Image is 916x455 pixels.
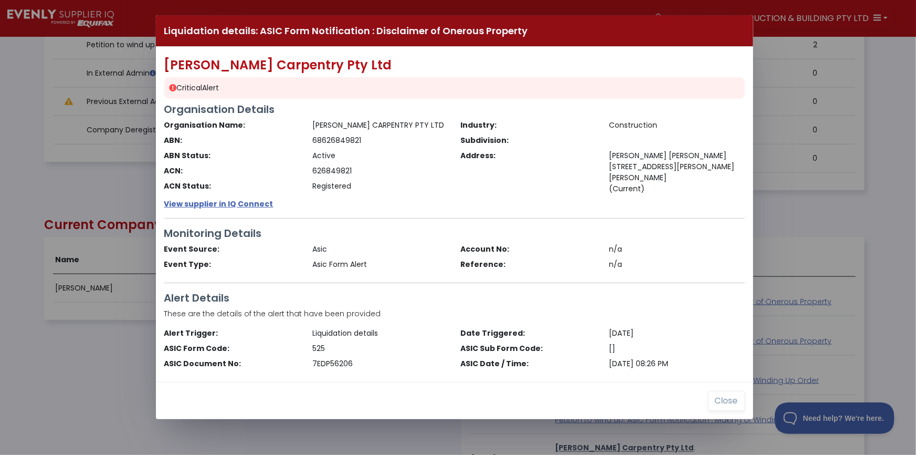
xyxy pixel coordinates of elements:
div: Reference: [455,259,603,270]
div: Registered [306,181,455,192]
div: Liquidation details [306,328,455,339]
div: [DATE] 08:26 PM [603,358,751,369]
div: 7EDP56206 [306,358,455,369]
div: n/a [603,244,751,255]
span: Critical [177,82,203,93]
button: Close [708,391,745,411]
div: [PERSON_NAME] [PERSON_NAME] [STREET_ADDRESS][PERSON_NAME][PERSON_NAME] (Current) [603,150,751,194]
div: Alert [164,77,745,99]
div: Address: [455,150,603,194]
div: Asic Form Alert [306,259,455,270]
div: [] [603,343,751,354]
div: Event Source: [158,244,307,255]
div: ASIC Document No: [158,358,307,369]
div: ASIC Sub Form Code: [455,343,603,354]
div: Date Triggered: [455,328,603,339]
div: [PERSON_NAME] CARPENTRY PTY LTD [306,120,455,131]
div: Subdivision: [455,135,603,146]
p: These are the details of the alert that have been provided [164,308,745,319]
div: ABN: [158,135,307,146]
a: View supplier in IQ Connect [164,199,273,209]
div: Industry: [455,120,603,131]
div: Event Type: [158,259,307,270]
div: 626849821 [306,166,455,177]
div: [DATE] [603,328,751,339]
div: Organisation Name: [158,120,307,131]
div: Construction [603,120,751,131]
div: ACN Status: [158,181,307,192]
div: ASIC Form Code: [158,343,307,354]
h3: Monitoring Details [164,227,745,240]
div: Active [306,150,455,161]
div: 68626849821 [306,135,455,146]
div: Account No: [455,244,603,255]
div: ASIC Date / Time: [455,358,603,369]
h3: Organisation Details [164,103,745,116]
div: ABN Status: [158,150,307,161]
div: 525 [306,343,455,354]
div: Asic [306,244,455,255]
div: ACN: [158,166,307,177]
h2: [PERSON_NAME] Carpentry Pty Ltd [164,58,745,73]
div: Alert Trigger: [158,328,307,339]
div: n/a [603,259,751,270]
h3: Alert Details [164,292,745,304]
h4: Liquidation details: ASIC Form Notification : Disclaimer of Onerous Property [164,24,528,38]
